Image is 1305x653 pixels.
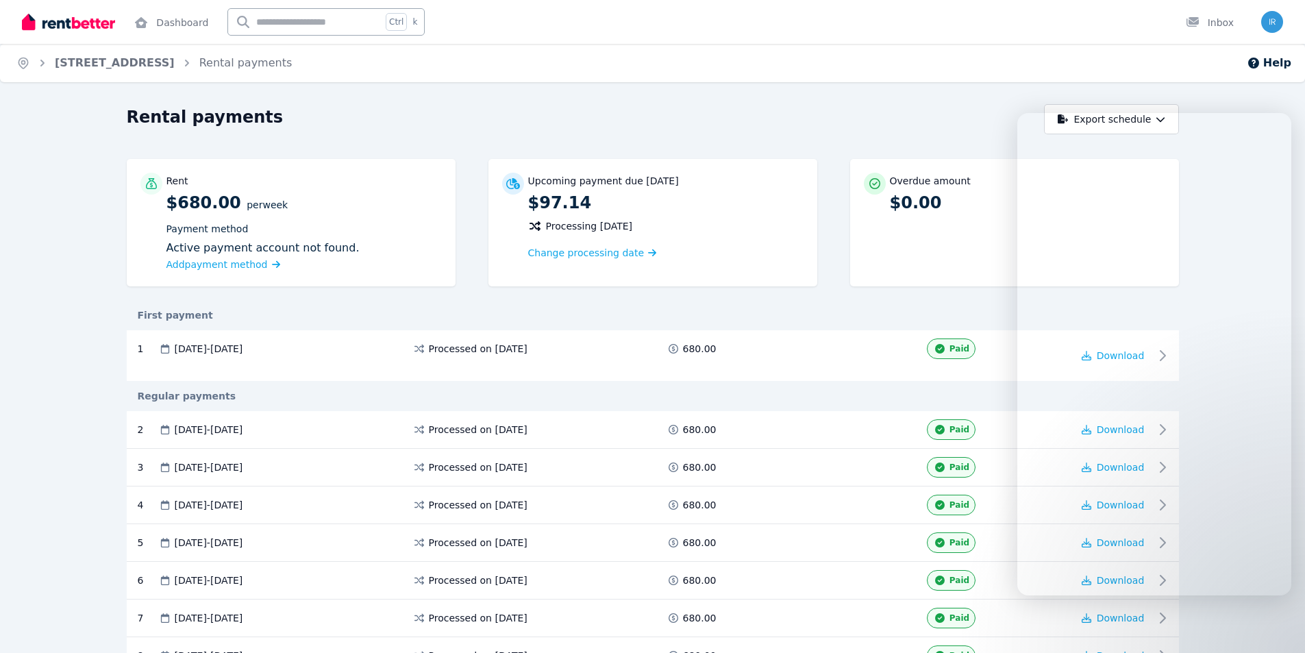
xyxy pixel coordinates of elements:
[386,13,407,31] span: Ctrl
[683,460,717,474] span: 680.00
[175,423,243,436] span: [DATE] - [DATE]
[429,342,527,356] span: Processed on [DATE]
[138,608,158,628] div: 7
[949,462,969,473] span: Paid
[429,423,527,436] span: Processed on [DATE]
[175,611,243,625] span: [DATE] - [DATE]
[138,419,158,440] div: 2
[546,219,633,233] span: Processing [DATE]
[166,174,188,188] p: Rent
[247,199,288,210] span: per Week
[412,16,417,27] span: k
[138,495,158,515] div: 4
[138,457,158,478] div: 3
[166,192,442,273] p: $680.00
[683,423,717,436] span: 680.00
[1017,113,1291,595] iframe: Intercom live chat
[166,240,442,256] div: Active payment account not found.
[429,498,527,512] span: Processed on [DATE]
[175,574,243,587] span: [DATE] - [DATE]
[683,536,717,550] span: 680.00
[138,532,158,553] div: 5
[175,460,243,474] span: [DATE] - [DATE]
[429,460,527,474] span: Processed on [DATE]
[1186,16,1234,29] div: Inbox
[138,570,158,591] div: 6
[429,536,527,550] span: Processed on [DATE]
[175,498,243,512] span: [DATE] - [DATE]
[175,536,243,550] span: [DATE] - [DATE]
[138,342,158,356] div: 1
[528,174,679,188] p: Upcoming payment due [DATE]
[683,342,717,356] span: 680.00
[683,498,717,512] span: 680.00
[683,574,717,587] span: 680.00
[1097,613,1145,624] span: Download
[528,246,657,260] a: Change processing date
[175,342,243,356] span: [DATE] - [DATE]
[166,222,442,236] p: Payment method
[949,424,969,435] span: Paid
[528,246,645,260] span: Change processing date
[949,500,969,510] span: Paid
[1082,611,1145,625] button: Download
[1258,606,1291,639] iframe: Intercom live chat
[1261,11,1283,33] img: Irfan Saleem
[429,574,527,587] span: Processed on [DATE]
[22,12,115,32] img: RentBetter
[55,56,175,69] a: [STREET_ADDRESS]
[949,613,969,624] span: Paid
[949,343,969,354] span: Paid
[1247,55,1291,71] button: Help
[890,192,1165,214] p: $0.00
[199,56,293,69] a: Rental payments
[127,389,1179,403] div: Regular payments
[890,174,971,188] p: Overdue amount
[127,308,1179,322] div: First payment
[949,575,969,586] span: Paid
[683,611,717,625] span: 680.00
[1044,104,1179,134] button: Export schedule
[949,537,969,548] span: Paid
[127,106,284,128] h1: Rental payments
[166,259,268,270] span: Add payment method
[528,192,804,214] p: $97.14
[429,611,527,625] span: Processed on [DATE]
